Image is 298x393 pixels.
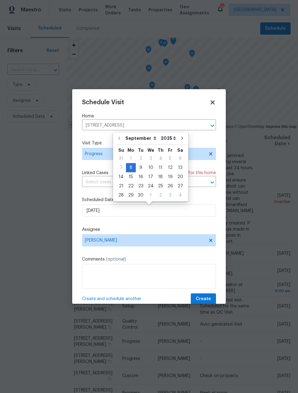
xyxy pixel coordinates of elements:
abbr: Thursday [158,148,163,152]
div: 28 [116,191,126,200]
div: 22 [126,182,136,190]
div: Wed Sep 10 2025 [146,163,156,172]
div: 1 [126,154,136,163]
button: Open [208,121,217,130]
abbr: Saturday [177,148,183,152]
div: Sun Sep 28 2025 [116,191,126,200]
div: 14 [116,173,126,181]
div: 7 [116,163,126,172]
div: Fri Sep 19 2025 [165,172,175,181]
button: Go to previous month [115,132,124,144]
div: 3 [146,154,156,163]
div: Fri Sep 26 2025 [165,181,175,191]
div: Thu Sep 18 2025 [156,172,165,181]
div: Tue Sep 30 2025 [136,191,146,200]
div: Mon Sep 08 2025 [126,163,136,172]
div: Thu Sep 11 2025 [156,163,165,172]
div: 11 [156,163,165,172]
div: Fri Sep 12 2025 [165,163,175,172]
div: Sat Sep 20 2025 [175,172,185,181]
label: Assignee [82,227,216,233]
div: 8 [126,163,136,172]
div: Sun Sep 21 2025 [116,181,126,191]
div: Tue Sep 02 2025 [136,154,146,163]
abbr: Monday [127,148,134,152]
div: Wed Sep 17 2025 [146,172,156,181]
abbr: Wednesday [147,148,154,152]
div: Thu Sep 04 2025 [156,154,165,163]
abbr: Tuesday [138,148,143,152]
div: Fri Sep 05 2025 [165,154,175,163]
div: Mon Sep 15 2025 [126,172,136,181]
div: Mon Sep 01 2025 [126,154,136,163]
div: 25 [156,182,165,190]
div: 17 [146,173,156,181]
abbr: Sunday [118,148,124,152]
div: Wed Sep 24 2025 [146,181,156,191]
div: Sun Sep 14 2025 [116,172,126,181]
div: 26 [165,182,175,190]
div: 20 [175,173,185,181]
input: Enter in an address [82,121,199,130]
div: 24 [146,182,156,190]
div: 5 [165,154,175,163]
div: 3 [165,191,175,200]
label: Scheduled Date [82,197,216,203]
div: 13 [175,163,185,172]
div: Sat Sep 13 2025 [175,163,185,172]
abbr: Friday [168,148,172,152]
div: Thu Oct 02 2025 [156,191,165,200]
div: Mon Sep 29 2025 [126,191,136,200]
select: Month [124,134,159,143]
div: 18 [156,173,165,181]
div: Sat Sep 06 2025 [175,154,185,163]
div: Tue Sep 23 2025 [136,181,146,191]
button: Create [191,293,216,305]
div: 12 [165,163,175,172]
div: 27 [175,182,185,190]
div: 30 [136,191,146,200]
div: 4 [175,191,185,200]
span: Schedule Visit [82,99,124,105]
div: 29 [126,191,136,200]
span: (optional) [106,257,126,261]
div: Thu Sep 25 2025 [156,181,165,191]
div: 19 [165,173,175,181]
span: Progress [85,151,204,157]
div: Sun Sep 07 2025 [116,163,126,172]
span: Create [196,295,211,303]
div: 10 [146,163,156,172]
div: 21 [116,182,126,190]
button: Go to next month [178,132,187,144]
select: Year [159,134,178,143]
div: Sat Sep 27 2025 [175,181,185,191]
div: 9 [136,163,146,172]
div: Tue Sep 16 2025 [136,172,146,181]
span: Linked Cases [82,170,108,176]
div: 23 [136,182,146,190]
div: 1 [146,191,156,200]
div: Wed Oct 01 2025 [146,191,156,200]
input: Select cases [82,177,199,187]
div: 2 [136,154,146,163]
div: Tue Sep 09 2025 [136,163,146,172]
div: Sun Aug 31 2025 [116,154,126,163]
div: 4 [156,154,165,163]
div: 16 [136,173,146,181]
div: Sat Oct 04 2025 [175,191,185,200]
span: Create and schedule another [82,296,141,302]
div: 6 [175,154,185,163]
label: Comments [82,256,216,262]
div: 2 [156,191,165,200]
div: Fri Oct 03 2025 [165,191,175,200]
input: M/D/YYYY [82,204,216,217]
div: 31 [116,154,126,163]
button: Open [208,178,217,187]
div: Wed Sep 03 2025 [146,154,156,163]
label: Home [82,113,216,119]
span: Close [209,99,216,106]
div: 15 [126,173,136,181]
div: Mon Sep 22 2025 [126,181,136,191]
label: Visit Type [82,140,216,146]
span: [PERSON_NAME] [85,238,205,243]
